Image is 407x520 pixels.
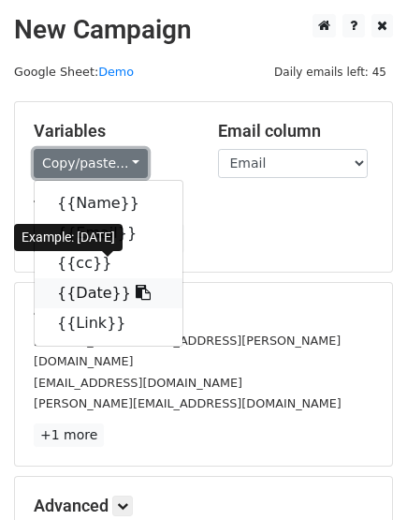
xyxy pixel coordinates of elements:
[268,65,393,79] a: Daily emails left: 45
[34,334,341,369] small: [PERSON_NAME][EMAIL_ADDRESS][PERSON_NAME][DOMAIN_NAME]
[14,224,123,251] div: Example: [DATE]
[34,376,242,390] small: [EMAIL_ADDRESS][DOMAIN_NAME]
[35,248,182,278] a: {{cc}}
[34,149,148,178] a: Copy/paste...
[34,121,190,141] h5: Variables
[35,308,182,338] a: {{Link}}
[35,188,182,218] a: {{Name}}
[218,121,374,141] h5: Email column
[35,278,182,308] a: {{Date}}
[34,496,373,516] h5: Advanced
[98,65,134,79] a: Demo
[34,423,104,447] a: +1 more
[34,302,373,322] h5: 4 Recipients
[313,430,407,520] iframe: Chat Widget
[268,62,393,82] span: Daily emails left: 45
[14,65,134,79] small: Google Sheet:
[14,14,393,46] h2: New Campaign
[34,396,342,410] small: [PERSON_NAME][EMAIL_ADDRESS][DOMAIN_NAME]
